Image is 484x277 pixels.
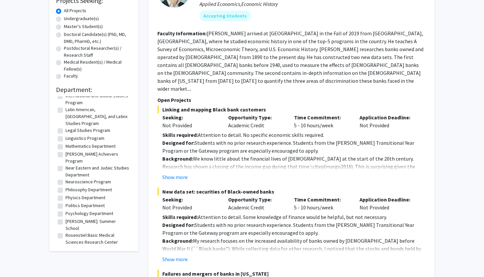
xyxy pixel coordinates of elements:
[162,121,218,129] div: Not Provided
[64,45,132,59] label: Postdoctoral Researcher(s) / Research Staff
[157,188,425,196] span: New data set: securities of Black-owned banks
[228,113,284,121] p: Opportunity Type:
[66,92,130,106] label: International and Global Studies Program
[64,15,99,22] label: Undergraduate(s)
[162,155,193,162] strong: Background:
[64,31,132,45] label: Doctoral Candidate(s) (PhD, MD, DMD, PharmD, etc.)
[294,113,350,121] p: Time Commitment:
[64,23,103,30] label: Master's Student(s)
[162,113,218,121] p: Seeking:
[162,213,425,221] p: Attention to detail. Some knowledge of finance would be helpful, but not necessary.
[66,232,130,246] label: Rosenstiel Basic Medical Sciences Research Center
[66,178,111,185] label: Neuroscience Program
[162,255,188,263] button: Show more
[200,11,251,21] mat-chip: Accepting Students
[66,218,130,232] label: [PERSON_NAME]: Summer School
[162,139,195,146] strong: Designed for:
[360,196,416,203] p: Application Deadline:
[162,214,198,220] strong: Skills required:
[162,237,193,244] strong: Background:
[289,196,355,211] div: 5 - 10 hours/week
[162,132,198,138] strong: Skills required:
[360,113,416,121] p: Application Deadline:
[162,196,218,203] p: Seeking:
[5,247,28,272] iframe: Chat
[162,221,425,237] p: Students with no prior research experience. Students from the [PERSON_NAME] Transitional Year Pro...
[355,196,420,211] div: Not Provided
[66,151,130,165] label: [PERSON_NAME] Achievers Program
[223,196,289,211] div: Academic Credit
[355,113,420,129] div: Not Provided
[56,86,132,94] h2: Department:
[157,30,423,92] fg-read-more: [PERSON_NAME] arrived at [GEOGRAPHIC_DATA] in the Fall of 2019 from [GEOGRAPHIC_DATA], [GEOGRAPHI...
[64,7,86,14] label: All Projects
[162,173,188,181] button: Show more
[157,106,425,113] span: Linking and mapping Black bank customers
[66,135,104,142] label: Linguistics Program
[162,222,195,228] strong: Designed for:
[162,237,425,276] p: My research focuses on the increased availability of banks owned by [DEMOGRAPHIC_DATA] before Wor...
[228,196,284,203] p: Opportunity Type:
[162,139,425,155] p: Students with no prior research experience. Students from the [PERSON_NAME] Transitional Year Pro...
[66,127,110,134] label: Legal Studies Program
[157,30,207,37] b: Faculty Information:
[64,59,132,73] label: Medical Resident(s) / Medical Fellow(s)
[66,194,105,201] label: Physics Department
[66,202,105,209] label: Politics Department
[66,186,112,193] label: Philosophy Department
[64,73,78,79] label: Faculty
[162,131,425,139] p: Attention to detail. No specific economic skills required.
[162,203,218,211] div: Not Provided
[289,113,355,129] div: 5 - 10 hours/week
[66,165,130,178] label: Near Eastern and Judaic Studies Department
[157,96,425,104] p: Open Projects
[294,196,350,203] p: Time Commitment:
[66,143,116,150] label: Mathematics Department
[66,106,130,127] label: Latin American, [GEOGRAPHIC_DATA], and Latinx Studies Program
[66,210,113,217] label: Psychology Department
[162,155,425,194] p: We know little about the financial lives of [DEMOGRAPHIC_DATA] at the start of the 20th century. ...
[223,113,289,129] div: Academic Credit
